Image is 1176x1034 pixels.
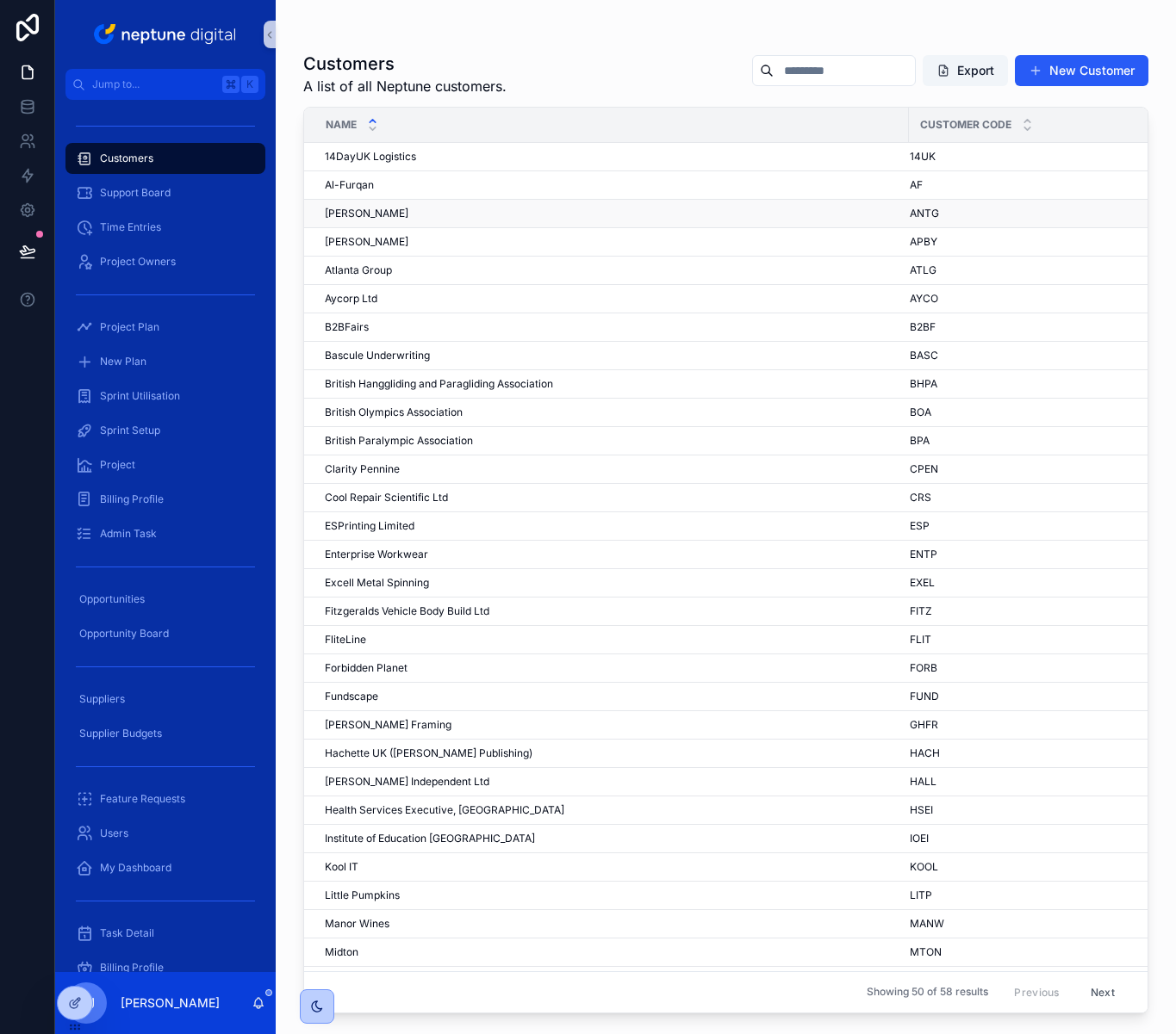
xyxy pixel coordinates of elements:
[121,994,220,1012] p: [PERSON_NAME]
[325,406,463,419] span: British Olympics Association
[910,803,933,817] span: HSEI
[100,320,159,334] span: Project Plan
[325,320,369,334] span: B2BFairs
[910,746,940,760] span: HACH
[325,150,416,164] span: 14DayUK Logistics
[100,186,171,200] span: Support Board
[100,458,135,472] span: Project
[325,803,899,817] a: Health Services Executive, [GEOGRAPHIC_DATA]
[325,178,374,192] span: Al-Furqan
[910,235,937,249] span: APBY
[910,633,931,647] span: FLIT
[100,424,160,437] span: Sprint Setup
[325,150,899,164] a: 14DayUK Logistics
[90,21,241,48] img: App logo
[910,207,939,220] span: ANTG
[65,618,265,649] a: Opportunity Board
[65,783,265,814] a: Feature Requests
[79,692,125,706] span: Suppliers
[100,527,157,541] span: Admin Task
[325,917,899,931] a: Manor Wines
[325,349,430,362] span: Bascule Underwriting
[325,604,899,618] a: Fitzgeralds Vehicle Body Build Ltd
[325,746,532,760] span: Hachette UK ([PERSON_NAME] Publishing)
[910,576,935,590] span: EXEL
[65,246,265,277] a: Project Owners
[65,684,265,715] a: Suppliers
[325,377,899,391] a: British Hanggliding and Paragliding Association
[910,888,932,902] span: LITP
[325,263,899,277] a: Atlanta Group
[325,803,564,817] span: Health Services Executive, [GEOGRAPHIC_DATA]
[910,775,936,789] span: HALL
[65,312,265,343] a: Project Plan
[325,491,448,505] span: Cool Repair Scientific Ltd
[325,832,535,845] span: Institute of Education [GEOGRAPHIC_DATA]
[325,633,366,647] span: FliteLine
[325,462,899,476] a: Clarity Pennine
[65,584,265,615] a: Opportunities
[325,945,899,959] a: Midton
[910,150,936,164] span: 14UK
[910,377,937,391] span: BHPA
[325,888,899,902] a: Little Pumpkins
[910,462,938,476] span: CPEN
[325,690,899,703] a: Fundscape
[325,406,899,419] a: British Olympics Association
[910,263,936,277] span: ATLG
[910,718,938,732] span: GHFR
[325,661,408,675] span: Forbidden Planet
[79,727,162,740] span: Supplier Budgets
[1015,55,1148,86] button: New Customer
[100,152,153,165] span: Customers
[100,961,164,975] span: Billing Profile
[325,746,899,760] a: Hachette UK ([PERSON_NAME] Publishing)
[325,548,899,561] a: Enterprise Workwear
[325,718,899,732] a: [PERSON_NAME] Framing
[325,633,899,647] a: FliteLine
[910,178,923,192] span: AF
[100,792,185,806] span: Feature Requests
[65,212,265,243] a: Time Entries
[100,926,154,940] span: Task Detail
[910,917,944,931] span: MANW
[325,320,899,334] a: B2BFairs
[65,346,265,377] a: New Plan
[325,434,899,448] a: British Paralympic Association
[325,775,489,789] span: [PERSON_NAME] Independent Ltd
[910,832,929,845] span: IOEI
[325,292,899,306] a: Aycorp Ltd
[910,661,937,675] span: FORB
[92,77,215,91] span: Jump to...
[100,389,180,403] span: Sprint Utilisation
[325,462,400,476] span: Clarity Pennine
[243,77,257,91] span: K
[326,118,357,132] span: Name
[65,143,265,174] a: Customers
[325,235,899,249] a: [PERSON_NAME]
[100,220,161,234] span: Time Entries
[325,349,899,362] a: Bascule Underwriting
[65,818,265,849] a: Users
[325,576,429,590] span: Excell Metal Spinning
[325,519,899,533] a: ESPrinting Limited
[325,860,899,874] a: Kool IT
[65,518,265,549] a: Admin Task
[910,349,938,362] span: BASC
[325,775,899,789] a: [PERSON_NAME] Independent Ltd
[910,491,931,505] span: CRS
[65,952,265,983] a: Billing Profile
[79,627,169,641] span: Opportunity Board
[325,292,377,306] span: Aycorp Ltd
[910,548,937,561] span: ENTP
[325,604,489,618] span: Fitzgeralds Vehicle Body Build Ltd
[325,661,899,675] a: Forbidden Planet
[1079,979,1127,1006] button: Next
[910,945,942,959] span: MTON
[325,917,389,931] span: Manor Wines
[325,207,899,220] a: [PERSON_NAME]
[325,178,899,192] a: Al-Furqan
[100,492,164,506] span: Billing Profile
[325,832,899,845] a: Institute of Education [GEOGRAPHIC_DATA]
